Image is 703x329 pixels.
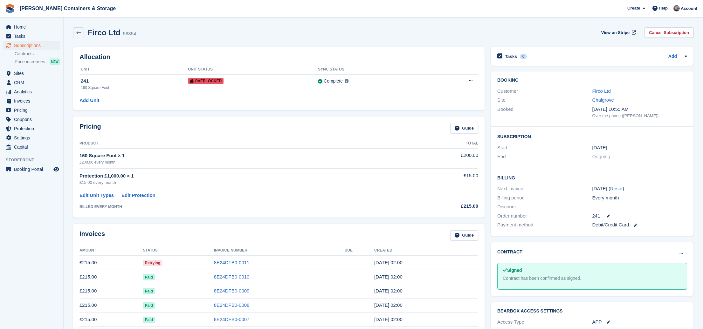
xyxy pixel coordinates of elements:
[79,284,143,298] td: £215.00
[592,144,607,151] time: 2024-11-11 01:00:00 UTC
[374,245,478,256] th: Created
[592,319,687,326] div: APP
[143,317,155,323] span: Paid
[17,3,118,14] a: [PERSON_NAME] Containers & Storage
[673,5,680,11] img: Adam Greenhalgh
[497,185,592,192] div: Next invoice
[81,77,188,85] div: 241
[497,249,522,255] h2: Contract
[610,186,623,191] a: Reset
[592,113,687,119] div: Over the phone ([PERSON_NAME])
[345,245,374,256] th: Due
[497,194,592,202] div: Billing period
[14,97,52,105] span: Invoices
[497,133,687,139] h2: Subscription
[668,53,677,60] a: Add
[14,106,52,115] span: Pricing
[79,298,143,312] td: £215.00
[79,245,143,256] th: Amount
[3,23,60,31] a: menu
[15,51,60,57] a: Contracts
[79,204,404,210] div: BILLED EVERY MONTH
[14,41,52,50] span: Subscriptions
[3,106,60,115] a: menu
[601,30,630,36] span: View on Stripe
[79,256,143,270] td: £215.00
[592,212,600,220] span: 241
[143,260,162,266] span: Retrying
[592,185,687,192] div: [DATE] ( )
[497,203,592,211] div: Discount
[497,106,592,119] div: Booked
[374,260,403,265] time: 2025-08-11 01:00:44 UTC
[404,138,478,149] th: Total
[214,245,345,256] th: Invoice Number
[121,192,155,199] a: Edit Protection
[497,144,592,151] div: Start
[52,165,60,173] a: Preview store
[214,317,250,322] a: 8E24DFB0-0007
[79,53,478,61] h2: Allocation
[3,124,60,133] a: menu
[503,267,682,274] div: Signed
[345,79,348,83] img: icon-info-grey-7440780725fd019a000dd9b08b2336e03edf1995a4989e88bcd33f0948082b44.svg
[88,28,121,37] h2: Firco Ltd
[14,115,52,124] span: Coupons
[592,221,687,229] div: Debit/Credit Card
[497,212,592,220] div: Order number
[374,302,403,308] time: 2025-05-11 01:00:38 UTC
[497,319,592,326] div: Access Type
[324,78,343,84] div: Complete
[50,58,60,65] div: NEW
[79,152,404,159] div: 160 Square Foot × 1
[79,312,143,327] td: £215.00
[374,274,403,279] time: 2025-07-11 01:00:21 UTC
[592,154,610,159] span: Ongoing
[79,270,143,284] td: £215.00
[3,69,60,78] a: menu
[79,123,101,133] h2: Pricing
[592,88,611,94] a: Firco Ltd
[14,124,52,133] span: Protection
[592,203,687,211] div: -
[503,275,682,282] div: Contract has been confirmed as signed.
[214,274,250,279] a: 8E24DFB0-0010
[14,32,52,41] span: Tasks
[450,230,478,241] a: Guide
[79,172,404,180] div: Protection £1,000.00 × 1
[374,317,403,322] time: 2025-04-11 01:00:59 UTC
[3,78,60,87] a: menu
[79,192,114,199] a: Edit Unit Types
[5,4,15,13] img: stora-icon-8386f47178a22dfd0bd8f6a31ec36ba5ce8667c1dd55bd0f319d3a0aa187defe.svg
[79,159,404,165] div: £200.00 every month
[497,174,687,181] h2: Billing
[15,58,60,65] a: Price increases NEW
[81,85,188,91] div: 160 Square Foot
[3,32,60,41] a: menu
[188,78,224,84] span: Overlocked
[497,309,687,314] h2: BearBox Access Settings
[3,97,60,105] a: menu
[14,133,52,142] span: Settings
[123,30,136,37] div: 58854
[6,157,63,163] span: Storefront
[318,64,430,75] th: Sync Status
[14,69,52,78] span: Sites
[143,302,155,309] span: Paid
[592,194,687,202] div: Every month
[79,230,105,241] h2: Invoices
[505,54,517,59] h2: Tasks
[3,115,60,124] a: menu
[599,27,637,38] a: View on Stripe
[627,5,640,11] span: Create
[659,5,668,11] span: Help
[497,221,592,229] div: Payment method
[14,143,52,151] span: Capital
[14,165,52,174] span: Booking Portal
[404,203,478,210] div: £215.00
[14,78,52,87] span: CRM
[3,87,60,96] a: menu
[681,5,697,12] span: Account
[143,288,155,294] span: Paid
[497,78,687,83] h2: Booking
